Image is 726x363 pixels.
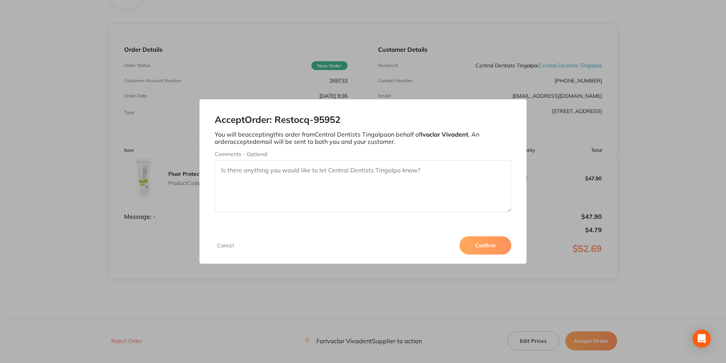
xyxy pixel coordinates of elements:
[215,131,511,145] p: You will be accepting this order from Central Dentists Tingalpa on behalf of . An order accepted ...
[460,236,511,255] button: Confirm
[215,242,236,249] button: Cancel
[215,151,511,157] label: Comments - Optional
[692,330,711,348] div: Open Intercom Messenger
[421,131,468,138] b: Ivoclar Vivadent
[215,115,511,125] h2: Accept Order: Restocq- 95952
